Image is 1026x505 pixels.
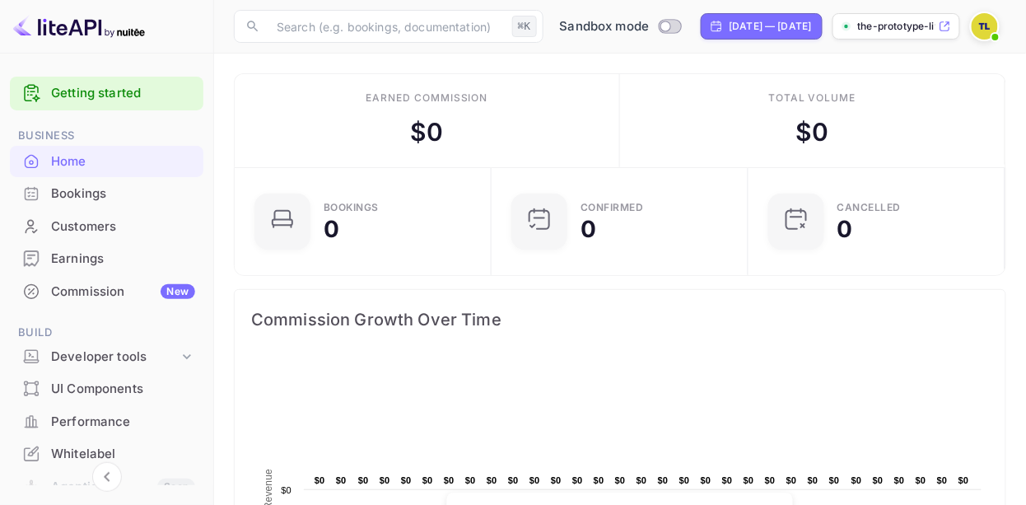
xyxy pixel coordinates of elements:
[51,445,195,464] div: Whitelabel
[894,475,905,485] text: $0
[594,475,604,485] text: $0
[10,211,203,243] div: Customers
[487,475,497,485] text: $0
[560,17,650,36] span: Sandbox mode
[765,475,776,485] text: $0
[916,475,926,485] text: $0
[679,475,690,485] text: $0
[281,485,291,495] text: $0
[336,475,347,485] text: $0
[10,211,203,241] a: Customers
[51,250,195,269] div: Earnings
[958,475,969,485] text: $0
[851,475,862,485] text: $0
[10,373,203,404] a: UI Components
[829,475,840,485] text: $0
[324,217,339,241] div: 0
[324,203,379,213] div: Bookings
[529,475,540,485] text: $0
[768,91,856,105] div: Total volume
[51,283,195,302] div: Commission
[267,10,506,43] input: Search (e.g. bookings, documentation)
[161,284,195,299] div: New
[315,475,325,485] text: $0
[10,324,203,342] span: Build
[51,348,179,367] div: Developer tools
[10,373,203,405] div: UI Components
[512,16,537,37] div: ⌘K
[10,77,203,110] div: Getting started
[10,343,203,372] div: Developer tools
[615,475,626,485] text: $0
[51,185,195,203] div: Bookings
[10,127,203,145] span: Business
[251,306,989,333] span: Commission Growth Over Time
[730,19,812,34] div: [DATE] — [DATE]
[10,146,203,178] div: Home
[553,17,688,36] div: Switch to Production mode
[51,380,195,399] div: UI Components
[10,276,203,308] div: CommissionNew
[701,475,711,485] text: $0
[837,203,902,213] div: CANCELLED
[401,475,412,485] text: $0
[572,475,583,485] text: $0
[51,413,195,432] div: Performance
[380,475,390,485] text: $0
[51,84,195,103] a: Getting started
[10,178,203,208] a: Bookings
[658,475,669,485] text: $0
[744,475,754,485] text: $0
[10,406,203,437] a: Performance
[637,475,647,485] text: $0
[873,475,884,485] text: $0
[808,475,818,485] text: $0
[465,475,476,485] text: $0
[10,178,203,210] div: Bookings
[13,13,145,40] img: LiteAPI logo
[366,91,487,105] div: Earned commission
[972,13,998,40] img: THE PROTOTYPE LIVE
[508,475,519,485] text: $0
[358,475,369,485] text: $0
[10,438,203,469] a: Whitelabel
[92,462,122,492] button: Collapse navigation
[581,217,596,241] div: 0
[10,438,203,470] div: Whitelabel
[786,475,797,485] text: $0
[422,475,433,485] text: $0
[937,475,948,485] text: $0
[444,475,455,485] text: $0
[10,243,203,274] a: Earnings
[10,406,203,438] div: Performance
[795,114,828,151] div: $ 0
[10,146,203,176] a: Home
[722,475,733,485] text: $0
[837,217,853,241] div: 0
[858,19,935,34] p: the-prototype-live-[PERSON_NAME]...
[410,114,443,151] div: $ 0
[551,475,562,485] text: $0
[51,217,195,236] div: Customers
[51,152,195,171] div: Home
[10,243,203,275] div: Earnings
[581,203,644,213] div: Confirmed
[10,276,203,306] a: CommissionNew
